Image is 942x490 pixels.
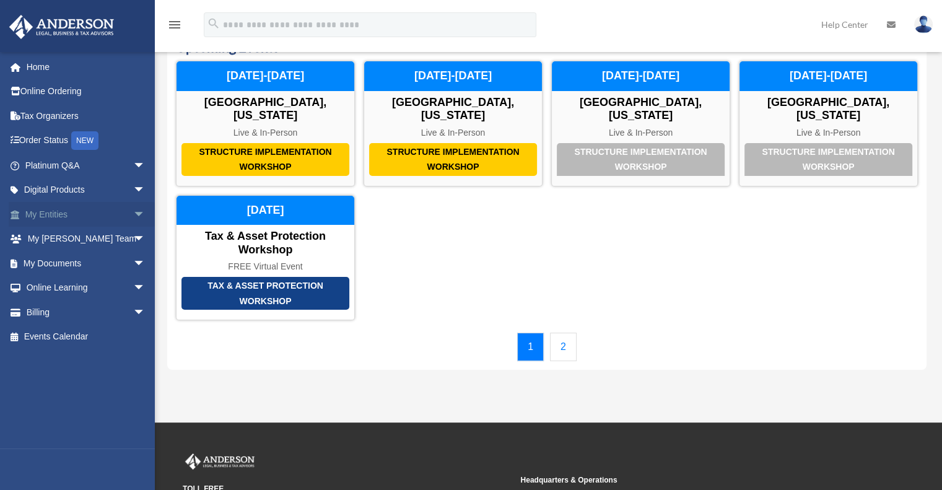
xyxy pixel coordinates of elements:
small: Headquarters & Operations [520,474,849,487]
a: Order StatusNEW [9,128,164,154]
div: [DATE]-[DATE] [364,61,542,91]
a: Platinum Q&Aarrow_drop_down [9,153,164,178]
div: Live & In-Person [364,128,542,138]
a: Structure Implementation Workshop [GEOGRAPHIC_DATA], [US_STATE] Live & In-Person [DATE]-[DATE] [176,61,355,186]
a: Events Calendar [9,325,158,349]
div: Structure Implementation Workshop [744,143,912,176]
a: Structure Implementation Workshop [GEOGRAPHIC_DATA], [US_STATE] Live & In-Person [DATE]-[DATE] [739,61,918,186]
span: arrow_drop_down [133,202,158,227]
a: Billingarrow_drop_down [9,300,164,325]
a: My Entitiesarrow_drop_down [9,202,164,227]
a: Home [9,55,164,79]
div: Live & In-Person [552,128,730,138]
div: [GEOGRAPHIC_DATA], [US_STATE] [552,96,730,123]
i: menu [167,17,182,32]
a: My Documentsarrow_drop_down [9,251,164,276]
a: 2 [550,333,577,361]
span: arrow_drop_down [133,251,158,276]
div: FREE Virtual Event [177,261,354,272]
div: Live & In-Person [739,128,917,138]
a: Structure Implementation Workshop [GEOGRAPHIC_DATA], [US_STATE] Live & In-Person [DATE]-[DATE] [364,61,543,186]
span: arrow_drop_down [133,300,158,325]
div: [GEOGRAPHIC_DATA], [US_STATE] [739,96,917,123]
span: arrow_drop_down [133,153,158,178]
div: [GEOGRAPHIC_DATA], [US_STATE] [177,96,354,123]
div: [DATE]-[DATE] [739,61,917,91]
div: Structure Implementation Workshop [181,143,349,176]
div: NEW [71,131,98,150]
a: Online Learningarrow_drop_down [9,276,164,300]
div: [DATE]-[DATE] [552,61,730,91]
div: Tax & Asset Protection Workshop [177,230,354,256]
a: Tax Organizers [9,103,164,128]
span: arrow_drop_down [133,227,158,252]
div: Live & In-Person [177,128,354,138]
a: 1 [517,333,544,361]
div: [GEOGRAPHIC_DATA], [US_STATE] [364,96,542,123]
span: arrow_drop_down [133,178,158,203]
a: Online Ordering [9,79,164,104]
div: [DATE] [177,196,354,225]
a: Digital Productsarrow_drop_down [9,178,164,203]
div: Tax & Asset Protection Workshop [181,277,349,310]
div: Structure Implementation Workshop [369,143,537,176]
a: My [PERSON_NAME] Teamarrow_drop_down [9,227,164,252]
div: Structure Implementation Workshop [557,143,725,176]
img: Anderson Advisors Platinum Portal [183,453,257,470]
a: Structure Implementation Workshop [GEOGRAPHIC_DATA], [US_STATE] Live & In-Person [DATE]-[DATE] [551,61,730,186]
img: Anderson Advisors Platinum Portal [6,15,118,39]
div: [DATE]-[DATE] [177,61,354,91]
img: User Pic [914,15,933,33]
a: Tax & Asset Protection Workshop Tax & Asset Protection Workshop FREE Virtual Event [DATE] [176,195,355,320]
span: arrow_drop_down [133,276,158,301]
i: search [207,17,220,30]
a: menu [167,22,182,32]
